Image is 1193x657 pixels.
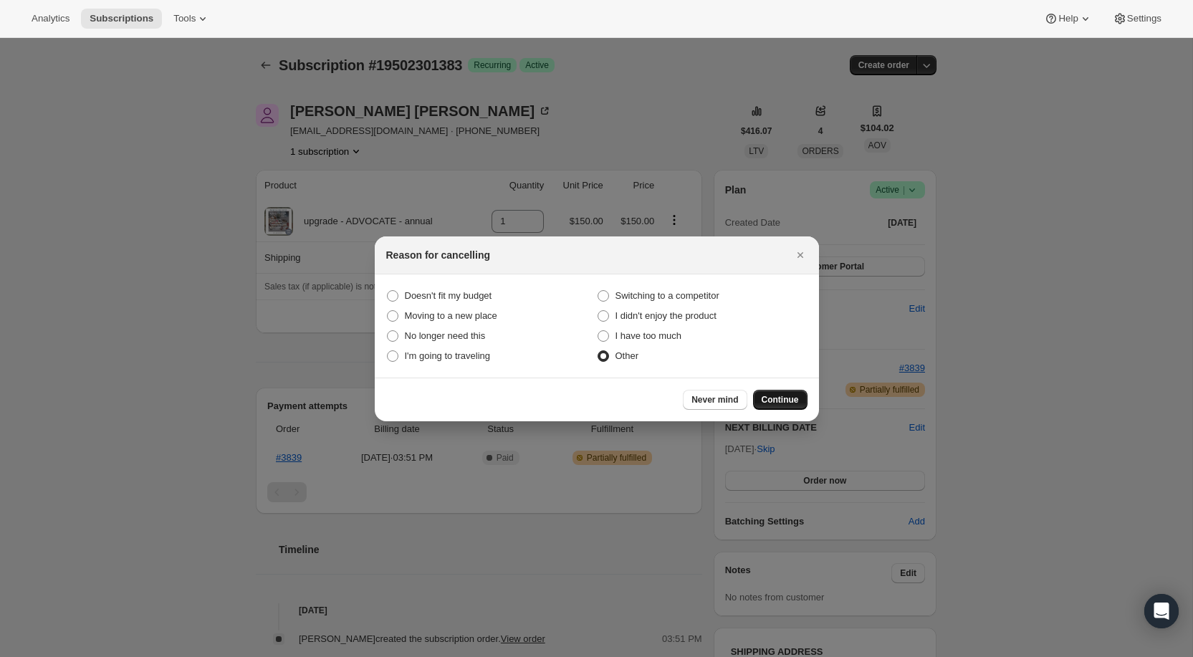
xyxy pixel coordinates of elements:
[81,9,162,29] button: Subscriptions
[1035,9,1101,29] button: Help
[405,310,497,321] span: Moving to a new place
[165,9,219,29] button: Tools
[386,248,490,262] h2: Reason for cancelling
[762,394,799,406] span: Continue
[691,394,738,406] span: Never mind
[32,13,70,24] span: Analytics
[753,390,808,410] button: Continue
[23,9,78,29] button: Analytics
[1144,594,1179,628] div: Open Intercom Messenger
[405,290,492,301] span: Doesn't fit my budget
[1058,13,1078,24] span: Help
[615,290,719,301] span: Switching to a competitor
[790,245,810,265] button: Close
[90,13,153,24] span: Subscriptions
[615,330,682,341] span: I have too much
[1127,13,1161,24] span: Settings
[683,390,747,410] button: Never mind
[615,350,639,361] span: Other
[1104,9,1170,29] button: Settings
[615,310,717,321] span: I didn't enjoy the product
[405,350,491,361] span: I'm going to traveling
[405,330,486,341] span: No longer need this
[173,13,196,24] span: Tools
